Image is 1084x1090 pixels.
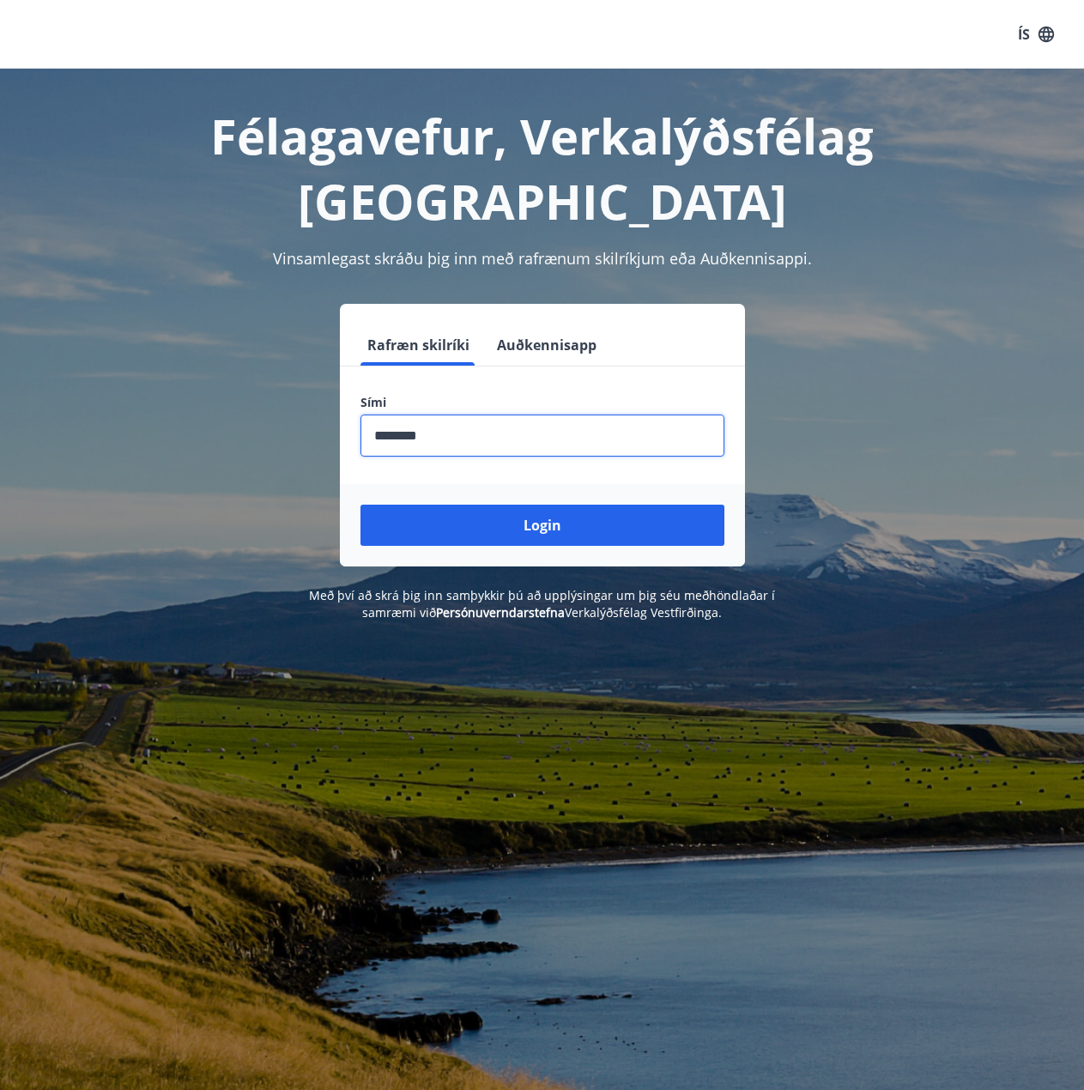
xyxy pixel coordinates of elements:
[360,324,476,366] button: Rafræn skilríki
[1008,19,1063,50] button: ÍS
[360,505,724,546] button: Login
[273,248,812,269] span: Vinsamlegast skráðu þig inn með rafrænum skilríkjum eða Auðkennisappi.
[309,587,775,621] span: Með því að skrá þig inn samþykkir þú að upplýsingar um þig séu meðhöndlaðar í samræmi við Verkalý...
[360,394,724,411] label: Sími
[490,324,603,366] button: Auðkennisapp
[21,103,1063,233] h1: Félagavefur, Verkalýðsfélag [GEOGRAPHIC_DATA]
[436,604,565,621] a: Persónuverndarstefna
